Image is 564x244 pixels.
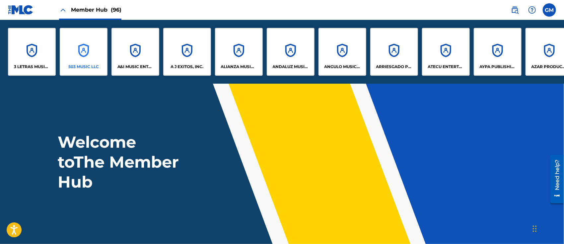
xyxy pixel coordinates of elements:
a: AccountsALIANZA MUSIC PUBLISHING, INC [215,28,263,76]
p: ARRIESGADO PUBLISHING INC [376,64,412,70]
div: Help [526,3,539,17]
p: AYPA PUBLISHING LLC [480,64,516,70]
iframe: Resource Center [545,152,564,206]
p: 3 LETRAS MUSIC LLC [14,64,50,70]
img: search [511,6,519,14]
a: AccountsA J EXITOS, INC. [163,28,211,76]
a: Accounts3 LETRAS MUSIC LLC [8,28,56,76]
div: Drag [533,219,537,239]
p: ATECU ENTERTAINMENT, LLC [428,64,464,70]
a: AccountsATECU ENTERTAINMENT, LLC [422,28,470,76]
iframe: Chat Widget [531,212,564,244]
img: help [528,6,536,14]
a: AccountsAYPA PUBLISHING LLC [474,28,522,76]
h1: Welcome to The Member Hub [58,132,182,192]
p: ANGULO MUSICA, LLC [324,64,361,70]
img: MLC Logo [8,5,34,15]
p: 503 MUSIC LLC [68,64,99,70]
p: A J EXITOS, INC. [171,64,204,70]
p: ANDALUZ MUSIC PUBLISHING LLC [273,64,309,70]
a: Public Search [508,3,522,17]
a: AccountsANGULO MUSICA, LLC [318,28,366,76]
span: (96) [111,7,121,13]
p: ALIANZA MUSIC PUBLISHING, INC [221,64,257,70]
div: User Menu [543,3,556,17]
a: AccountsA&I MUSIC ENTERTAINMENT, INC [111,28,159,76]
a: AccountsARRIESGADO PUBLISHING INC [370,28,418,76]
a: Accounts503 MUSIC LLC [60,28,107,76]
p: A&I MUSIC ENTERTAINMENT, INC [117,64,154,70]
img: Close [59,6,67,14]
a: AccountsANDALUZ MUSIC PUBLISHING LLC [267,28,315,76]
span: Member Hub [71,6,121,14]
